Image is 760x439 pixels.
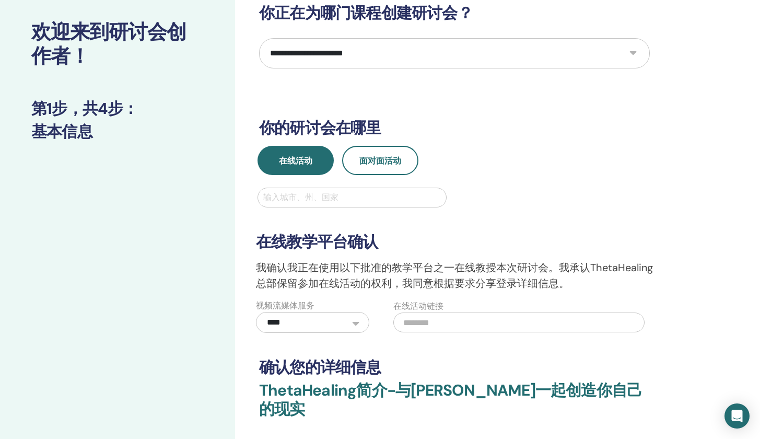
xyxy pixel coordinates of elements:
h3: 确认您的详细信息 [259,358,650,377]
h3: 你正在为哪门课程创建研讨会？ [259,4,650,22]
h3: 基本信息 [31,122,204,141]
button: 面对面活动 [342,146,418,175]
p: 我确认我正在使用以下批准的教学平台之一在线教授本次研讨会。我承认ThetaHealing总部保留参加在线活动的权利，我同意根据要求分享登录详细信息。 [256,260,653,291]
button: 在线活动 [258,146,334,175]
label: 在线活动链接 [393,300,443,313]
h3: 在线教学平台确认 [256,233,653,251]
h3: 第1步，共4步： [31,99,204,118]
div: 打开对讲信使 [724,403,750,429]
span: 面对面活动 [359,155,401,166]
span: 在线活动 [279,155,312,166]
h2: 欢迎来到研讨会创作者！ [31,20,204,68]
label: 视频流媒体服务 [256,299,314,312]
h3: 你的研讨会在哪里 [259,119,650,137]
h3: ThetaHealing简介- 与 [PERSON_NAME]一起 创造你自己的现实 [259,381,650,431]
